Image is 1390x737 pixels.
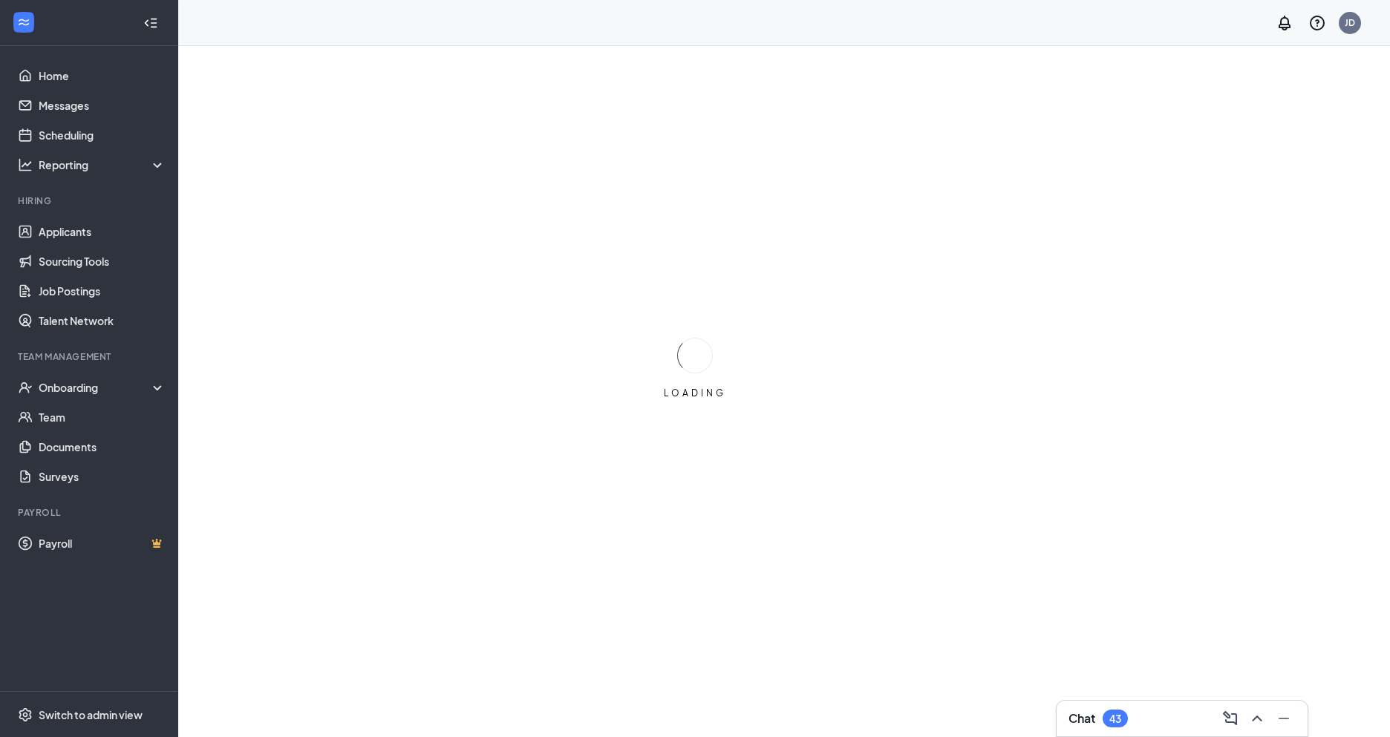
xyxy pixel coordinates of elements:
[39,91,166,120] a: Messages
[1275,710,1293,727] svg: Minimize
[39,432,166,462] a: Documents
[1276,14,1293,32] svg: Notifications
[39,157,166,172] div: Reporting
[39,276,166,306] a: Job Postings
[39,402,166,432] a: Team
[39,120,166,150] a: Scheduling
[18,157,33,172] svg: Analysis
[1308,14,1326,32] svg: QuestionInfo
[1068,710,1095,727] h3: Chat
[1109,713,1121,725] div: 43
[39,528,166,558] a: PayrollCrown
[39,380,153,395] div: Onboarding
[1345,16,1355,29] div: JD
[143,16,158,30] svg: Collapse
[39,462,166,491] a: Surveys
[18,707,33,722] svg: Settings
[658,387,732,399] div: LOADING
[18,380,33,395] svg: UserCheck
[18,350,163,363] div: Team Management
[39,217,166,246] a: Applicants
[18,506,163,519] div: Payroll
[39,246,166,276] a: Sourcing Tools
[1218,707,1242,730] button: ComposeMessage
[16,15,31,30] svg: WorkstreamLogo
[39,306,166,335] a: Talent Network
[39,61,166,91] a: Home
[18,194,163,207] div: Hiring
[1272,707,1296,730] button: Minimize
[39,707,143,722] div: Switch to admin view
[1245,707,1269,730] button: ChevronUp
[1221,710,1239,727] svg: ComposeMessage
[1248,710,1266,727] svg: ChevronUp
